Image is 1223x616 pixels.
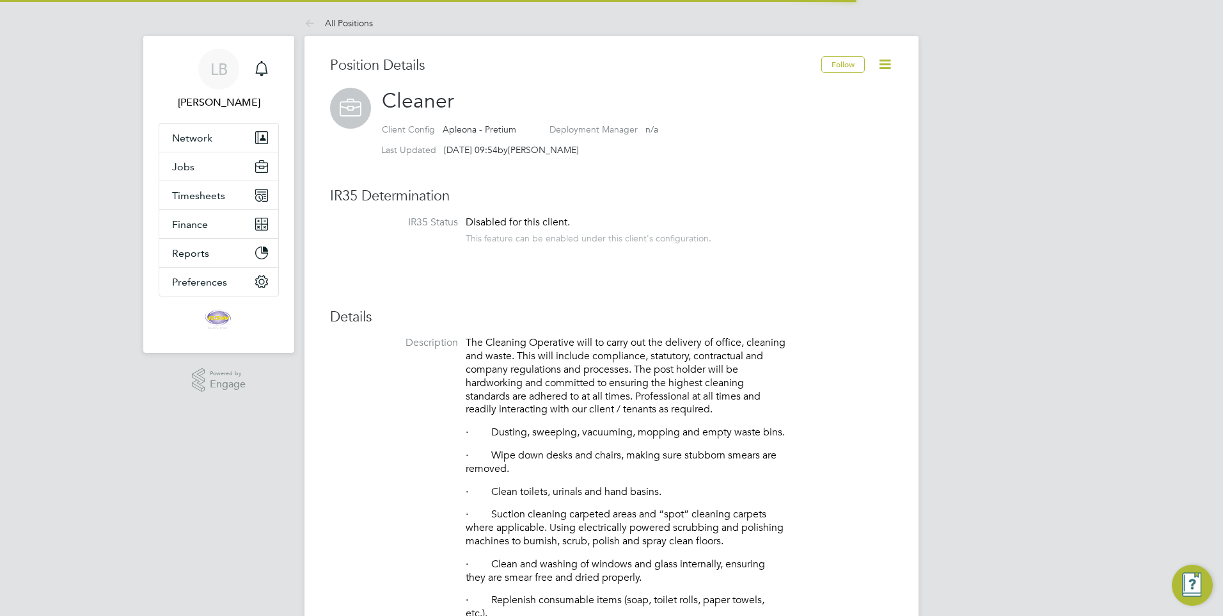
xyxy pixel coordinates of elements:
span: Engage [210,379,246,390]
a: Go to home page [159,309,279,330]
h3: Details [330,308,893,327]
span: [DATE] 09:54 [444,144,498,156]
span: Powered by [210,368,246,379]
p: · Dusting, sweeping, vacuuming, mopping and empty waste bins. [466,426,785,439]
a: Powered byEngage [192,368,246,393]
a: All Positions [304,17,373,29]
span: Disabled for this client. [466,216,570,229]
span: Preferences [172,276,227,288]
label: Deployment Manager [549,124,638,135]
button: Timesheets [159,181,278,209]
label: Description [330,336,458,350]
a: LB[PERSON_NAME] [159,49,279,110]
span: Reports [172,247,209,259]
img: rswltd-logo-retina.png [202,309,235,330]
span: Apleona - Pretium [443,124,516,135]
label: Last Updated [381,144,436,156]
p: The Cleaning Operative will to carry out the delivery of office, cleaning and waste. This will in... [466,336,785,416]
button: Engage Resource Center [1172,565,1213,606]
h3: Position Details [330,56,821,75]
span: LB [210,61,228,77]
button: Follow [821,56,865,73]
span: n/a [645,124,658,135]
div: This feature can be enabled under this client's configuration. [466,229,711,244]
button: Preferences [159,268,278,296]
button: Network [159,124,278,152]
span: Lee Brown [159,95,279,110]
p: · Suction cleaning carpeted areas and “spot” cleaning carpets where applicable. Using electricall... [466,508,785,547]
span: Cleaner [382,88,454,113]
label: IR35 Status [330,216,458,229]
label: Client Config [382,124,435,135]
p: · Clean toilets, urinals and hand basins. [466,485,785,499]
span: Timesheets [172,190,225,202]
div: by [381,144,579,156]
span: Network [172,132,212,144]
span: Jobs [172,161,194,173]
h3: IR35 Determination [330,187,893,206]
span: Finance [172,218,208,231]
button: Reports [159,239,278,267]
span: [PERSON_NAME] [508,144,579,156]
button: Finance [159,210,278,238]
p: · Clean and washing of windows and glass internally, ensuring they are smear free and dried prope... [466,558,785,585]
nav: Main navigation [143,36,294,353]
p: · Wipe down desks and chairs, making sure stubborn smears are removed. [466,449,785,476]
button: Jobs [159,152,278,181]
